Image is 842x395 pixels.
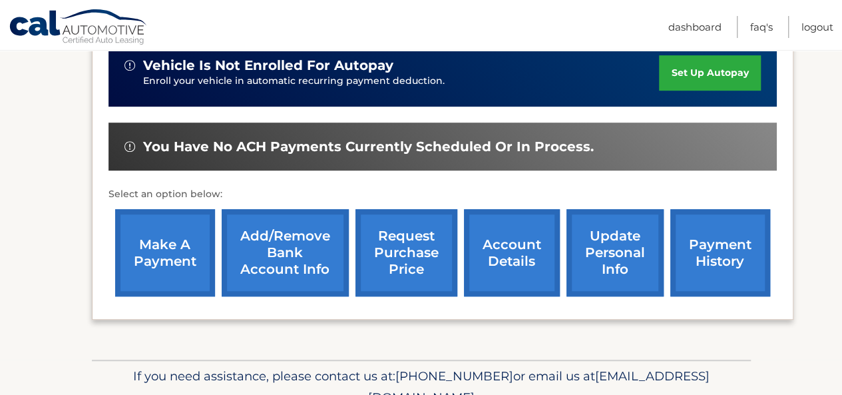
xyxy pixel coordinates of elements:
p: Enroll your vehicle in automatic recurring payment deduction. [143,74,660,89]
a: make a payment [115,209,215,296]
span: [PHONE_NUMBER] [395,368,513,384]
a: set up autopay [659,55,760,91]
img: alert-white.svg [124,141,135,152]
span: You have no ACH payments currently scheduled or in process. [143,139,594,155]
p: Select an option below: [108,187,777,202]
img: alert-white.svg [124,60,135,71]
a: account details [464,209,560,296]
a: request purchase price [355,209,457,296]
a: Cal Automotive [9,9,148,47]
a: update personal info [566,209,664,296]
a: Add/Remove bank account info [222,209,349,296]
span: vehicle is not enrolled for autopay [143,57,393,74]
a: Logout [801,16,833,38]
a: Dashboard [668,16,722,38]
a: FAQ's [750,16,773,38]
a: payment history [670,209,770,296]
